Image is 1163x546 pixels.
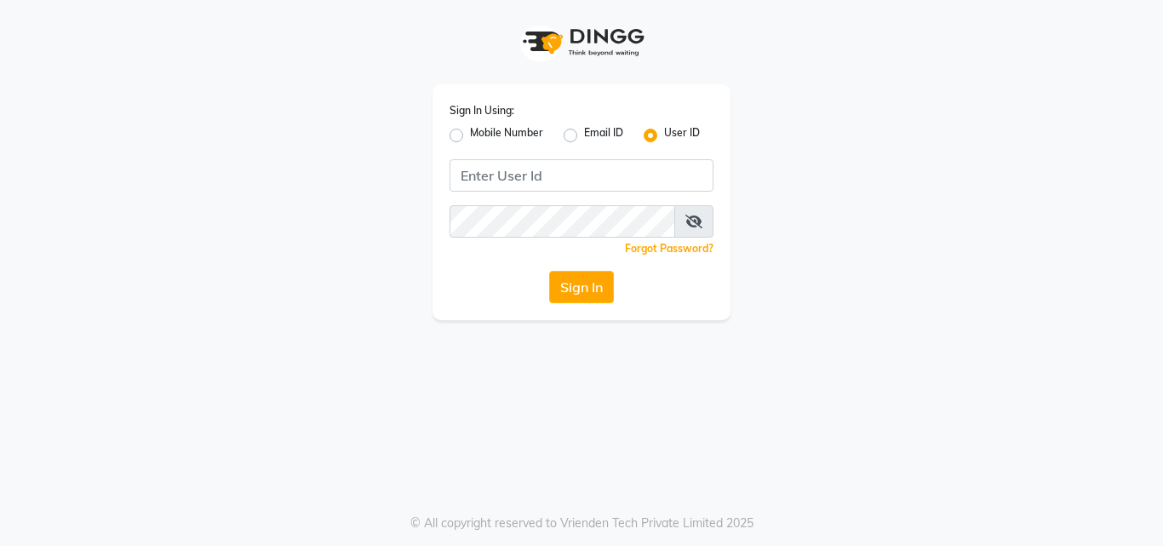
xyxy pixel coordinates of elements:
[625,242,713,255] a: Forgot Password?
[584,125,623,146] label: Email ID
[450,159,713,192] input: Username
[549,271,614,303] button: Sign In
[470,125,543,146] label: Mobile Number
[513,17,650,67] img: logo1.svg
[450,103,514,118] label: Sign In Using:
[450,205,675,238] input: Username
[664,125,700,146] label: User ID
